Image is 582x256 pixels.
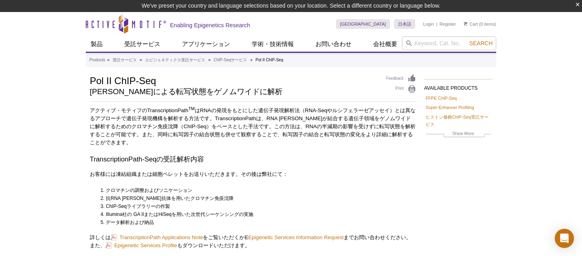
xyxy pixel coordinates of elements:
[368,36,402,52] a: 会社概要
[107,58,109,62] li: »
[140,58,142,62] li: »
[170,22,250,29] h2: Enabling Epigenetics Research
[402,36,496,50] input: Keyword, Cat. No.
[86,36,107,52] a: 製品
[555,229,574,248] div: Open Intercom Messenger
[423,21,434,27] a: Login
[386,85,416,94] a: Print
[90,107,416,147] p: アクティブ・モティフのTranscriptionPath はRNAの発現をもとにした遺伝子発現解析法（RNA-Seqやルシフェラーゼアッセイ）とは異なるアプローチで遺伝子発現機構を解析する方法で...
[424,79,492,93] h2: AVAILABLE PRODUCTS
[89,56,105,64] a: Products
[426,95,457,102] a: FFPE ChIP-Seq
[386,74,416,83] a: Feedback
[177,36,235,52] a: アプリケーション
[119,36,165,52] a: 受託サービス
[113,56,137,64] a: 受託サービス
[464,22,467,26] img: Your Cart
[256,58,283,62] li: Pol II ChIP-Seq
[464,21,478,27] a: Cart
[248,234,344,240] a: Epigenetic Services Information Request
[250,58,253,62] li: »
[464,19,496,29] li: (0 items)
[90,88,378,95] h2: [PERSON_NAME]による転写状態をゲノムワイドに解析
[106,186,409,194] li: クロマチンの調整およびソニケーション
[336,19,390,29] a: [GEOGRAPHIC_DATA]
[105,242,177,249] a: Epigenetic Services Profile
[188,106,195,111] sup: TM
[111,234,203,241] a: TranscriptionPath Applications Note
[106,210,409,218] li: Illumina社の GA IIまたはHiSeqを用いた次世代シーケンシングの実施
[247,36,299,52] a: 学術・技術情報
[106,202,409,210] li: ChIP-Seqライブラリーの作製
[106,218,409,226] li: データ解析および納品
[90,74,378,86] h1: Pol II ChIP-Seq
[214,56,247,64] a: ChIP-Seqサービス
[469,40,493,46] span: Search
[145,56,205,64] a: エピジェネティクス受託サービス
[90,234,416,250] p: 詳しくは をご覧いただくかE までお問い合わせください。また、 もダウンロードいただけます。
[467,40,495,47] button: Search
[90,155,416,164] h3: TranscriptionPath-Seqの受託解析内容
[436,19,437,29] li: |
[208,58,211,62] li: »
[426,104,474,111] a: Super-Enhancer Profiling
[394,19,415,29] a: 日本語
[90,170,416,178] p: お客様には凍結組織または細胞ペレットをお送りいただきます。その後は弊社にて：
[426,113,491,128] a: ヒストン修飾ChIP-Seq受託サービス
[311,36,356,52] a: お問い合わせ
[439,21,456,27] a: Register
[106,194,409,202] li: 抗RNA [PERSON_NAME]抗体を用いたクロマチン免疫沈降
[426,130,491,139] a: Show More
